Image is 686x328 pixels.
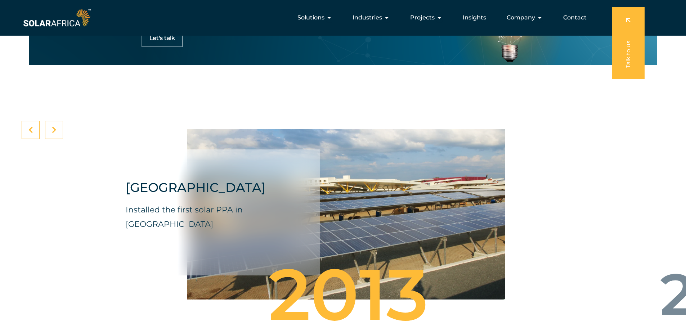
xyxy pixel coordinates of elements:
a: Insights [463,13,486,22]
nav: Menu [92,10,592,25]
p: Installed the first solar PPA in [GEOGRAPHIC_DATA] [126,203,299,232]
span: Industries [353,13,382,22]
div: Menu Toggle [92,10,592,25]
span: Solutions [297,13,324,22]
h4: [GEOGRAPHIC_DATA] [126,179,299,196]
div: 2013 [203,287,483,309]
span: Company [507,13,535,22]
a: Let's talk [142,29,183,47]
span: Let's talk [149,35,175,41]
span: Projects [410,13,435,22]
a: Contact [563,13,587,22]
